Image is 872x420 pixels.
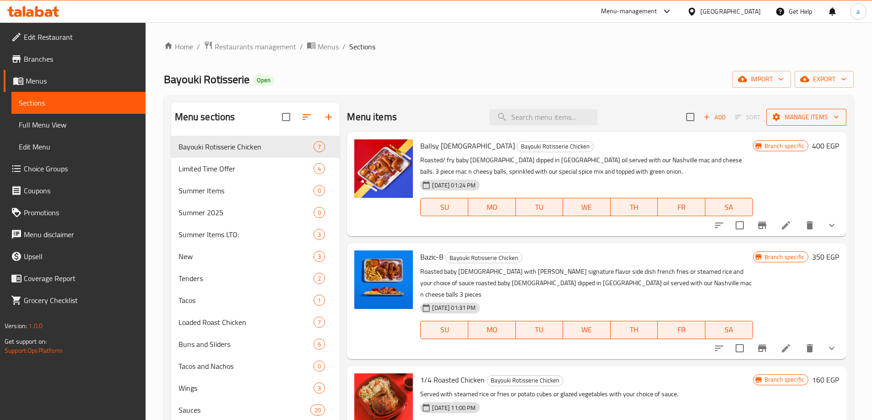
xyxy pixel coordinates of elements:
[424,201,465,214] span: SU
[171,158,340,180] div: Limited Time Offer4
[24,229,138,240] span: Menu disclaimer
[661,201,702,214] span: FR
[342,41,346,52] li: /
[732,71,791,88] button: import
[11,92,146,114] a: Sections
[799,214,821,236] button: delete
[179,229,314,240] span: Summer Items LTO:
[314,340,325,349] span: 6
[175,110,235,124] h2: Menu sections
[487,375,563,386] div: Bayouki Rotisserie Chicken
[751,214,773,236] button: Branch-specific-item
[314,141,325,152] div: items
[349,41,375,52] span: Sections
[614,323,655,336] span: TH
[318,41,339,52] span: Menus
[318,106,340,128] button: Add section
[354,139,413,198] img: Ballsy chick
[420,139,515,153] span: Ballsy [DEMOGRAPHIC_DATA]
[197,41,200,52] li: /
[472,201,512,214] span: MO
[179,141,314,152] span: Bayouki Rotisserie Chicken
[314,384,325,393] span: 3
[300,41,303,52] li: /
[314,251,325,262] div: items
[171,223,340,245] div: Summer Items LTO:3
[709,323,749,336] span: SA
[314,317,325,328] div: items
[215,41,296,52] span: Restaurants management
[347,110,397,124] h2: Menu items
[567,201,607,214] span: WE
[5,345,63,356] a: Support.OpsPlatform
[730,339,749,358] span: Select to update
[314,383,325,393] div: items
[307,41,339,53] a: Menus
[24,273,138,284] span: Coverage Report
[517,141,594,152] div: Bayouki Rotisserie Chicken
[171,377,340,399] div: Wings3
[445,252,522,263] div: Bayouki Rotisserie Chicken
[179,361,314,372] span: Tacos and Nachos
[314,185,325,196] div: items
[4,26,146,48] a: Edit Restaurant
[761,142,808,150] span: Branch specific
[314,362,325,371] span: 0
[812,250,839,263] h6: 350 EGP
[563,321,611,339] button: WE
[179,317,314,328] span: Loaded Roast Chicken
[700,110,729,124] span: Add item
[567,323,607,336] span: WE
[780,343,791,354] a: Edit menu item
[171,136,340,158] div: Bayouki Rotisserie Chicken7
[4,70,146,92] a: Menus
[468,198,516,216] button: MO
[19,141,138,152] span: Edit Menu
[446,253,522,263] span: Bayouki Rotisserie Chicken
[4,158,146,180] a: Choice Groups
[19,97,138,108] span: Sections
[4,245,146,267] a: Upsell
[795,71,854,88] button: export
[681,107,700,127] span: Select section
[314,229,325,240] div: items
[179,339,314,350] span: Buns and Sliders
[310,404,325,415] div: items
[4,267,146,289] a: Coverage Report
[171,289,340,311] div: Tacos1
[179,251,314,262] span: New
[179,163,314,174] span: Limited Time Offer
[314,163,325,174] div: items
[730,216,749,235] span: Select to update
[428,303,479,312] span: [DATE] 01:31 PM
[700,110,729,124] button: Add
[420,373,485,387] span: 1/4 Roasted Chicken
[179,185,314,196] div: Summer Items
[354,250,413,309] img: Bazic-B
[179,207,314,218] span: Summer 2025
[164,69,249,90] span: Bayouki Rotisserie
[171,245,340,267] div: New3
[171,333,340,355] div: Buns and Sliders6
[164,41,193,52] a: Home
[428,181,479,190] span: [DATE] 01:24 PM
[24,163,138,174] span: Choice Groups
[171,202,340,223] div: Summer 20250
[420,266,753,300] p: Roasted baby [DEMOGRAPHIC_DATA] with [PERSON_NAME] signature flavor side dish french fries or ste...
[614,201,655,214] span: TH
[253,76,274,84] span: Open
[19,119,138,130] span: Full Menu View
[661,323,702,336] span: FR
[4,223,146,245] a: Menu disclaimer
[489,109,597,125] input: search
[826,220,837,231] svg: Show Choices
[26,75,138,86] span: Menus
[520,323,560,336] span: TU
[761,253,808,261] span: Branch specific
[705,321,753,339] button: SA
